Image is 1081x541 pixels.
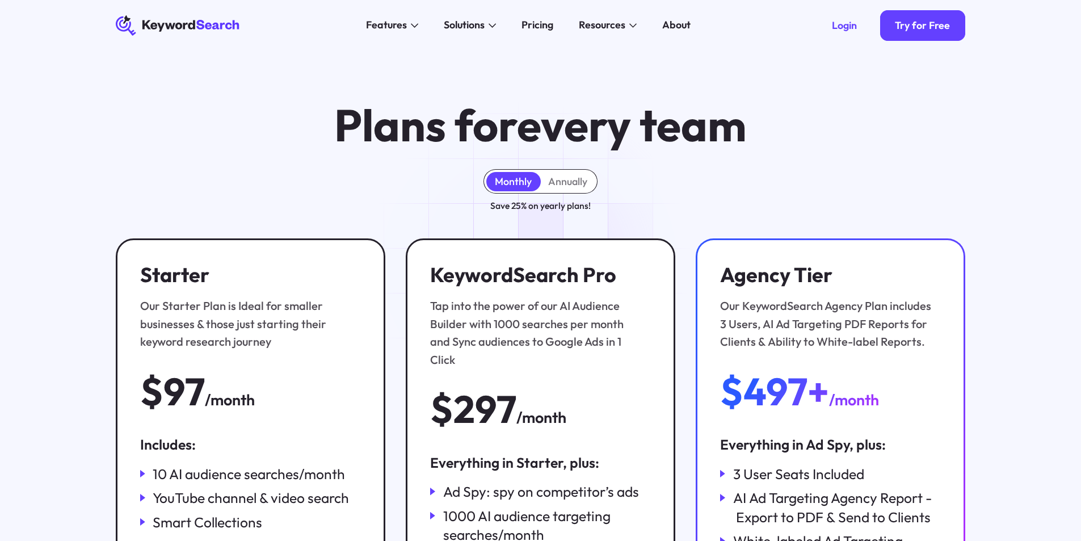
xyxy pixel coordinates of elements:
div: Everything in Starter, plus: [430,453,651,472]
div: YouTube channel & video search [153,488,349,508]
div: Includes: [140,435,361,454]
div: AI Ad Targeting Agency Report - Export to PDF & Send to Clients [733,488,941,526]
div: Monthly [495,175,532,188]
h3: Starter [140,263,354,287]
div: Pricing [521,18,553,33]
div: 10 AI audience searches/month [153,464,345,484]
span: every team [517,97,747,153]
div: Our Starter Plan is Ideal for smaller businesses & those just starting their keyword research jou... [140,297,354,350]
div: $97 [140,371,205,412]
div: Ad Spy: spy on competitor’s ads [443,482,639,501]
div: /month [516,406,566,430]
div: /month [205,388,255,412]
div: /month [829,388,879,412]
div: Solutions [444,18,485,33]
div: $497+ [720,371,829,412]
a: Login [817,10,872,41]
a: About [655,15,699,36]
a: Pricing [514,15,561,36]
div: Smart Collections [153,513,262,532]
div: Login [832,19,857,32]
a: Try for Free [880,10,966,41]
div: Features [366,18,407,33]
div: Everything in Ad Spy, plus: [720,435,941,454]
div: Tap into the power of our AI Audience Builder with 1000 searches per month and Sync audiences to ... [430,297,644,368]
div: Save 25% on yearly plans! [490,199,591,213]
div: $297 [430,389,516,429]
div: Resources [579,18,625,33]
h1: Plans for [334,102,747,149]
div: About [662,18,691,33]
div: Try for Free [895,19,950,32]
div: 3 User Seats Included [733,464,864,484]
h3: KeywordSearch Pro [430,263,644,287]
h3: Agency Tier [720,263,934,287]
div: Our KeywordSearch Agency Plan includes 3 Users, AI Ad Targeting PDF Reports for Clients & Ability... [720,297,934,350]
div: Annually [548,175,587,188]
